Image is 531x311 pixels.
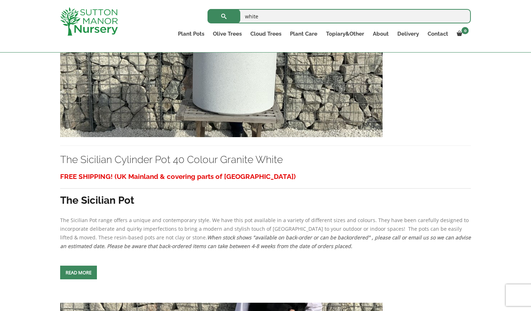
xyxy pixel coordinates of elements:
[60,194,134,206] strong: The Sicilian Pot
[60,266,97,279] a: Read more
[60,170,471,183] h3: FREE SHIPPING! (UK Mainland & covering parts of [GEOGRAPHIC_DATA])
[423,29,452,39] a: Contact
[461,27,469,34] span: 0
[60,234,471,249] em: When stock shows "available on back-order or can be backordered" , please call or email us so we ...
[208,9,471,23] input: Search...
[60,7,118,36] img: logo
[369,29,393,39] a: About
[322,29,369,39] a: Topiary&Other
[286,29,322,39] a: Plant Care
[174,29,209,39] a: Plant Pots
[246,29,286,39] a: Cloud Trees
[60,170,471,251] div: The Sicilian Pot range offers a unique and contemporary style. We have this pot available in a va...
[60,56,383,63] a: The Sicilian Cylinder Pot 40 Colour Granite White
[209,29,246,39] a: Olive Trees
[60,154,283,166] a: The Sicilian Cylinder Pot 40 Colour Granite White
[393,29,423,39] a: Delivery
[452,29,471,39] a: 0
